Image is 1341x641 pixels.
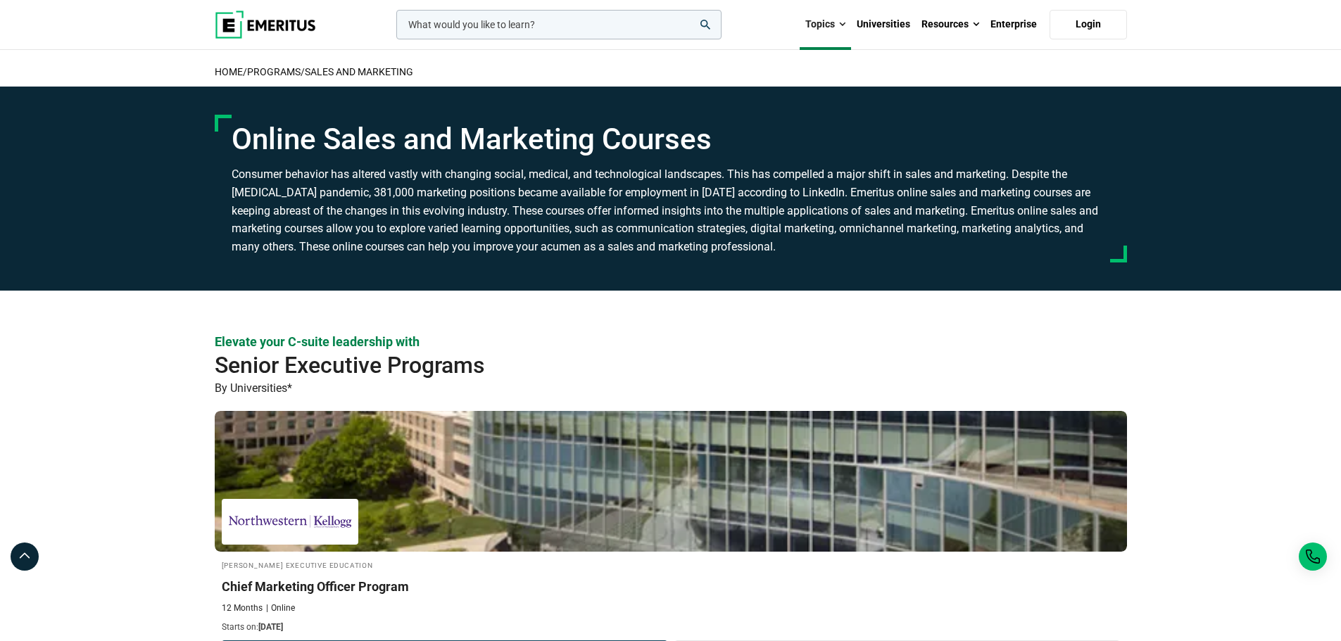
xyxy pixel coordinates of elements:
[215,411,1127,633] a: Digital Marketing Course by Kellogg Executive Education - February 10, 2026 Kellogg Executive Edu...
[305,66,413,77] a: Sales and Marketing
[222,559,1120,571] h4: [PERSON_NAME] Executive Education
[215,57,1127,87] h2: / /
[215,66,243,77] a: home
[215,333,1127,350] p: Elevate your C-suite leadership with
[215,379,1127,398] p: By Universities*
[222,602,263,614] p: 12 Months
[247,66,301,77] a: Programs
[232,122,1110,157] h1: Online Sales and Marketing Courses
[232,165,1110,255] h3: Consumer behavior has altered vastly with changing social, medical, and technological landscapes....
[229,506,351,538] img: Kellogg Executive Education
[222,621,1120,633] p: Starts on:
[266,602,295,614] p: Online
[215,411,1127,552] img: Chief Marketing Officer Program | Online Digital Marketing Course
[396,10,722,39] input: woocommerce-product-search-field-0
[258,622,283,632] span: [DATE]
[215,351,1035,379] h2: Senior Executive Programs
[1050,10,1127,39] a: Login
[222,578,1120,595] h3: Chief Marketing Officer Program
